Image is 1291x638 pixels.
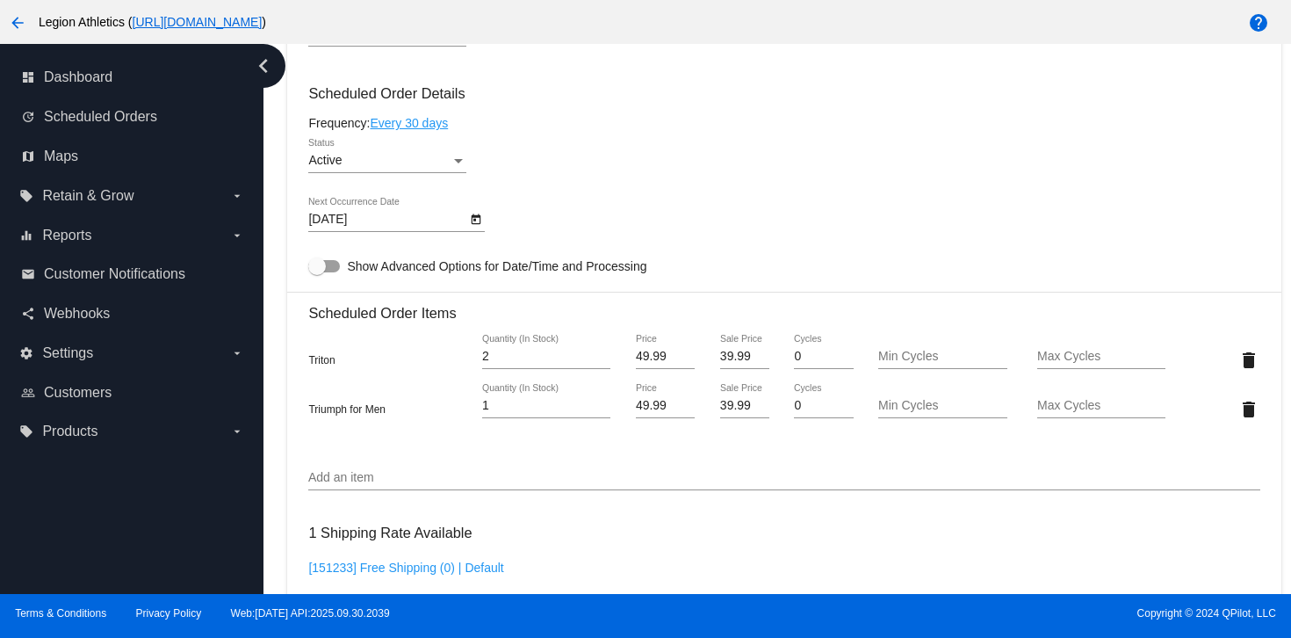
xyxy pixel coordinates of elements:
i: people_outline [21,386,35,400]
a: [URL][DOMAIN_NAME] [133,15,263,29]
input: Price [636,350,695,364]
mat-icon: arrow_back [7,12,28,33]
input: Price [636,399,695,413]
input: Max Cycles [1037,399,1165,413]
a: Privacy Policy [136,607,202,620]
i: equalizer [19,228,33,243]
span: Customers [44,385,112,401]
i: arrow_drop_down [230,228,244,243]
span: Dashboard [44,69,112,85]
a: email Customer Notifications [21,260,244,288]
input: Min Cycles [878,350,1006,364]
a: dashboard Dashboard [21,63,244,91]
h3: Scheduled Order Details [308,85,1259,102]
span: Triumph for Men [308,403,386,416]
i: arrow_drop_down [230,189,244,203]
mat-select: Status [308,154,466,168]
span: Customer Notifications [44,266,185,282]
input: Max Cycles [1037,350,1165,364]
h3: 1 Shipping Rate Available [308,514,472,552]
span: Products [42,424,97,439]
i: local_offer [19,189,33,203]
i: dashboard [21,70,35,84]
input: Add an item [308,471,1259,485]
span: Settings [42,345,93,361]
mat-icon: delete [1238,399,1259,420]
span: Scheduled Orders [44,109,157,125]
mat-icon: help [1248,12,1269,33]
i: email [21,267,35,281]
i: chevron_left [249,52,278,80]
input: Min Cycles [878,399,1006,413]
span: Maps [44,149,78,164]
i: arrow_drop_down [230,346,244,360]
span: Webhooks [44,306,110,322]
a: [151233] Free Shipping (0) | Default [308,561,503,575]
span: Show Advanced Options for Date/Time and Processing [347,257,646,275]
a: update Scheduled Orders [21,103,244,131]
h3: Scheduled Order Items [308,292,1259,322]
span: Copyright © 2024 QPilot, LLC [660,607,1276,620]
a: Terms & Conditions [15,607,106,620]
a: share Webhooks [21,300,244,328]
a: map Maps [21,142,244,170]
input: Sale Price [720,399,769,413]
a: Every 30 days [370,116,448,130]
input: Quantity (In Stock) [482,399,610,413]
i: map [21,149,35,163]
i: local_offer [19,424,33,439]
mat-icon: delete [1238,350,1259,371]
span: Legion Athletics ( ) [39,15,266,29]
div: Frequency: [308,116,1259,130]
input: Next Occurrence Date [308,213,466,227]
span: Reports [42,228,91,243]
input: Sale Price [720,350,769,364]
a: Web:[DATE] API:2025.09.30.2039 [231,607,390,620]
a: people_outline Customers [21,379,244,407]
i: settings [19,346,33,360]
button: Open calendar [466,209,485,228]
input: Cycles [794,399,853,413]
span: Retain & Grow [42,188,133,204]
input: Quantity (In Stock) [482,350,610,364]
input: Cycles [794,350,853,364]
span: Triton [308,354,335,366]
i: share [21,307,35,321]
span: Active [308,153,342,167]
i: arrow_drop_down [230,424,244,439]
i: update [21,110,35,124]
